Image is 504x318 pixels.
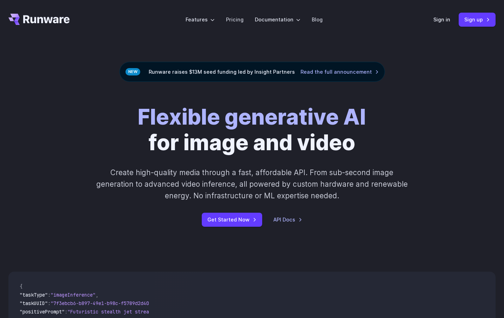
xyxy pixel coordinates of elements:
span: : [48,300,51,306]
span: , [96,292,98,298]
a: Go to / [8,14,70,25]
span: : [48,292,51,298]
a: Get Started Now [202,213,262,226]
a: Sign in [433,15,450,24]
div: Runware raises $13M seed funding led by Insight Partners [119,62,385,82]
a: Pricing [226,15,244,24]
h1: for image and video [138,104,366,155]
span: "imageInference" [51,292,96,298]
p: Create high-quality media through a fast, affordable API. From sub-second image generation to adv... [96,167,408,202]
span: : [65,309,67,315]
span: "taskType" [20,292,48,298]
span: "taskUUID" [20,300,48,306]
span: "Futuristic stealth jet streaking through a neon-lit cityscape with glowing purple exhaust" [67,309,323,315]
a: API Docs [273,216,302,224]
span: "positivePrompt" [20,309,65,315]
a: Blog [312,15,323,24]
label: Documentation [255,15,301,24]
span: "7f3ebcb6-b897-49e1-b98c-f5789d2d40d7" [51,300,157,306]
label: Features [186,15,215,24]
a: Read the full announcement [301,68,379,76]
span: { [20,283,22,290]
a: Sign up [459,13,496,26]
strong: Flexible generative AI [138,104,366,130]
